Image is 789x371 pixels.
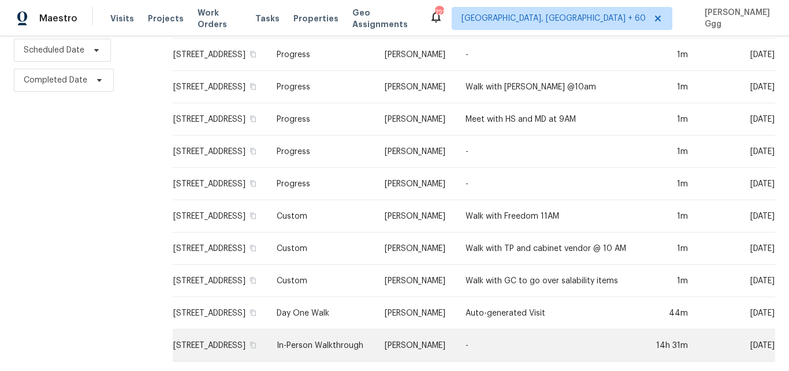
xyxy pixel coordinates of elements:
[456,200,637,233] td: Walk with Freedom 11AM
[267,168,375,200] td: Progress
[637,200,697,233] td: 1m
[173,39,267,71] td: [STREET_ADDRESS]
[248,275,258,286] button: Copy Address
[148,13,184,24] span: Projects
[248,178,258,189] button: Copy Address
[456,329,637,362] td: -
[173,233,267,265] td: [STREET_ADDRESS]
[637,103,697,136] td: 1m
[697,39,775,71] td: [DATE]
[462,13,646,24] span: [GEOGRAPHIC_DATA], [GEOGRAPHIC_DATA] + 60
[248,308,258,318] button: Copy Address
[700,7,772,30] span: [PERSON_NAME] Ggg
[24,74,87,86] span: Completed Date
[267,39,375,71] td: Progress
[456,136,637,168] td: -
[637,39,697,71] td: 1m
[637,71,697,103] td: 1m
[697,233,775,265] td: [DATE]
[173,71,267,103] td: [STREET_ADDRESS]
[697,103,775,136] td: [DATE]
[267,297,375,329] td: Day One Walk
[173,265,267,297] td: [STREET_ADDRESS]
[697,136,775,168] td: [DATE]
[173,168,267,200] td: [STREET_ADDRESS]
[173,200,267,233] td: [STREET_ADDRESS]
[352,7,415,30] span: Geo Assignments
[267,71,375,103] td: Progress
[267,136,375,168] td: Progress
[248,211,258,221] button: Copy Address
[697,200,775,233] td: [DATE]
[375,71,456,103] td: [PERSON_NAME]
[375,233,456,265] td: [PERSON_NAME]
[173,297,267,329] td: [STREET_ADDRESS]
[697,329,775,362] td: [DATE]
[456,71,637,103] td: Walk with [PERSON_NAME] @10am
[267,265,375,297] td: Custom
[637,136,697,168] td: 1m
[697,265,775,297] td: [DATE]
[248,340,258,350] button: Copy Address
[697,297,775,329] td: [DATE]
[375,168,456,200] td: [PERSON_NAME]
[637,233,697,265] td: 1m
[267,200,375,233] td: Custom
[248,114,258,124] button: Copy Address
[375,39,456,71] td: [PERSON_NAME]
[697,71,775,103] td: [DATE]
[110,13,134,24] span: Visits
[637,297,697,329] td: 44m
[456,233,637,265] td: Walk with TP and cabinet vendor @ 10 AM
[267,103,375,136] td: Progress
[248,146,258,156] button: Copy Address
[375,136,456,168] td: [PERSON_NAME]
[637,329,697,362] td: 14h 31m
[24,44,84,56] span: Scheduled Date
[293,13,338,24] span: Properties
[456,168,637,200] td: -
[375,329,456,362] td: [PERSON_NAME]
[39,13,77,24] span: Maestro
[267,329,375,362] td: In-Person Walkthrough
[267,233,375,265] td: Custom
[375,103,456,136] td: [PERSON_NAME]
[375,200,456,233] td: [PERSON_NAME]
[375,297,456,329] td: [PERSON_NAME]
[637,265,697,297] td: 1m
[456,39,637,71] td: -
[248,81,258,92] button: Copy Address
[198,7,241,30] span: Work Orders
[637,168,697,200] td: 1m
[173,103,267,136] td: [STREET_ADDRESS]
[173,329,267,362] td: [STREET_ADDRESS]
[456,103,637,136] td: Meet with HS and MD at 9AM
[248,49,258,59] button: Copy Address
[456,265,637,297] td: Walk with GC to go over salability items
[697,168,775,200] td: [DATE]
[248,243,258,253] button: Copy Address
[375,265,456,297] td: [PERSON_NAME]
[456,297,637,329] td: Auto-generated Visit
[173,136,267,168] td: [STREET_ADDRESS]
[255,14,280,23] span: Tasks
[435,7,443,18] div: 722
